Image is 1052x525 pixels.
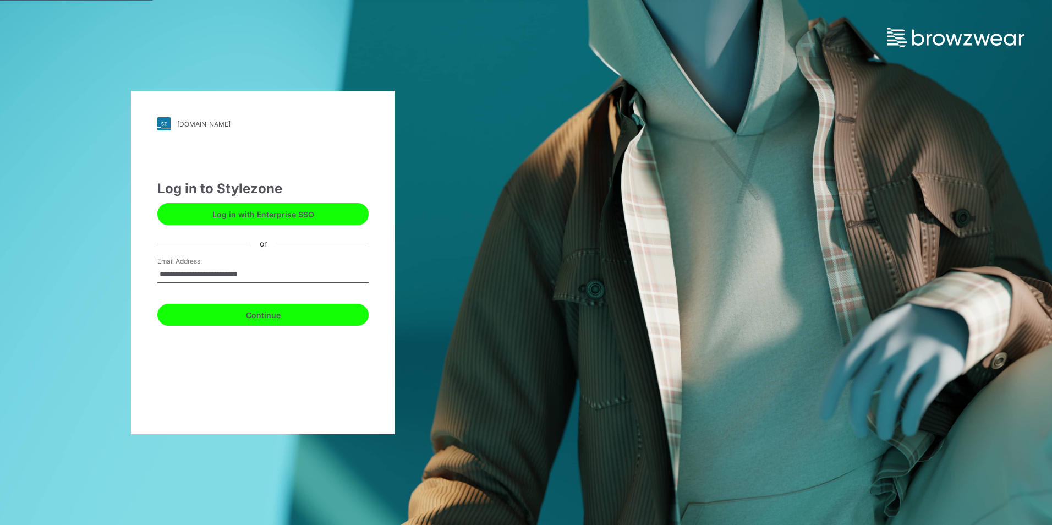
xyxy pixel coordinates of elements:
div: or [251,237,276,249]
a: [DOMAIN_NAME] [157,117,369,130]
label: Email Address [157,256,234,266]
img: browzwear-logo.e42bd6dac1945053ebaf764b6aa21510.svg [887,28,1024,47]
button: Log in with Enterprise SSO [157,203,369,225]
div: Log in to Stylezone [157,179,369,199]
div: [DOMAIN_NAME] [177,120,231,128]
button: Continue [157,304,369,326]
img: stylezone-logo.562084cfcfab977791bfbf7441f1a819.svg [157,117,171,130]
